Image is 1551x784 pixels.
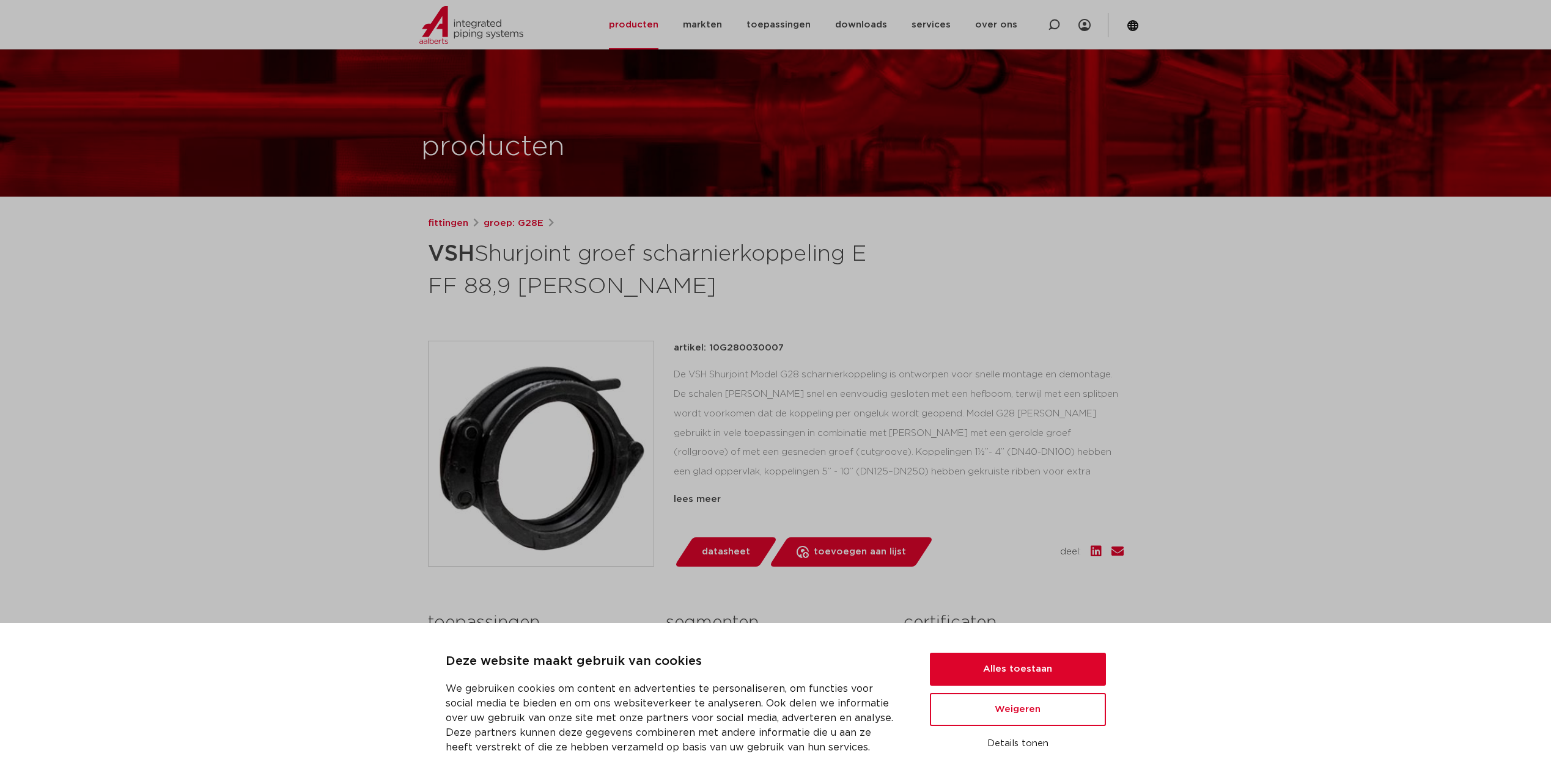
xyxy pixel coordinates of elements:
a: fittingen [428,216,468,231]
h1: Shurjoint groef scharnierkoppeling E FF 88,9 [PERSON_NAME] [428,236,887,302]
p: artikel: 10G280030007 [674,341,784,355]
span: datasheet [702,542,750,562]
a: datasheet [674,537,778,567]
h3: toepassingen [428,611,647,635]
a: groep: G28E [484,216,543,231]
img: Product Image for VSH Shurjoint groef scharnierkoppeling E FF 88,9 zwart [429,341,654,566]
button: Weigeren [930,693,1106,726]
button: Details tonen [930,733,1106,754]
div: De VSH Shurjoint Model G28 scharnierkoppeling is ontworpen voor snelle montage en demontage. De s... [674,365,1124,487]
p: Deze website maakt gebruik van cookies [446,652,901,672]
span: deel: [1060,545,1081,559]
div: lees meer [674,492,1124,507]
span: toevoegen aan lijst [814,542,906,562]
h3: segmenten [666,611,885,635]
strong: VSH [428,243,474,265]
p: We gebruiken cookies om content en advertenties te personaliseren, om functies voor social media ... [446,681,901,755]
h1: producten [421,128,565,167]
h3: certificaten [904,611,1123,635]
button: Alles toestaan [930,653,1106,686]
